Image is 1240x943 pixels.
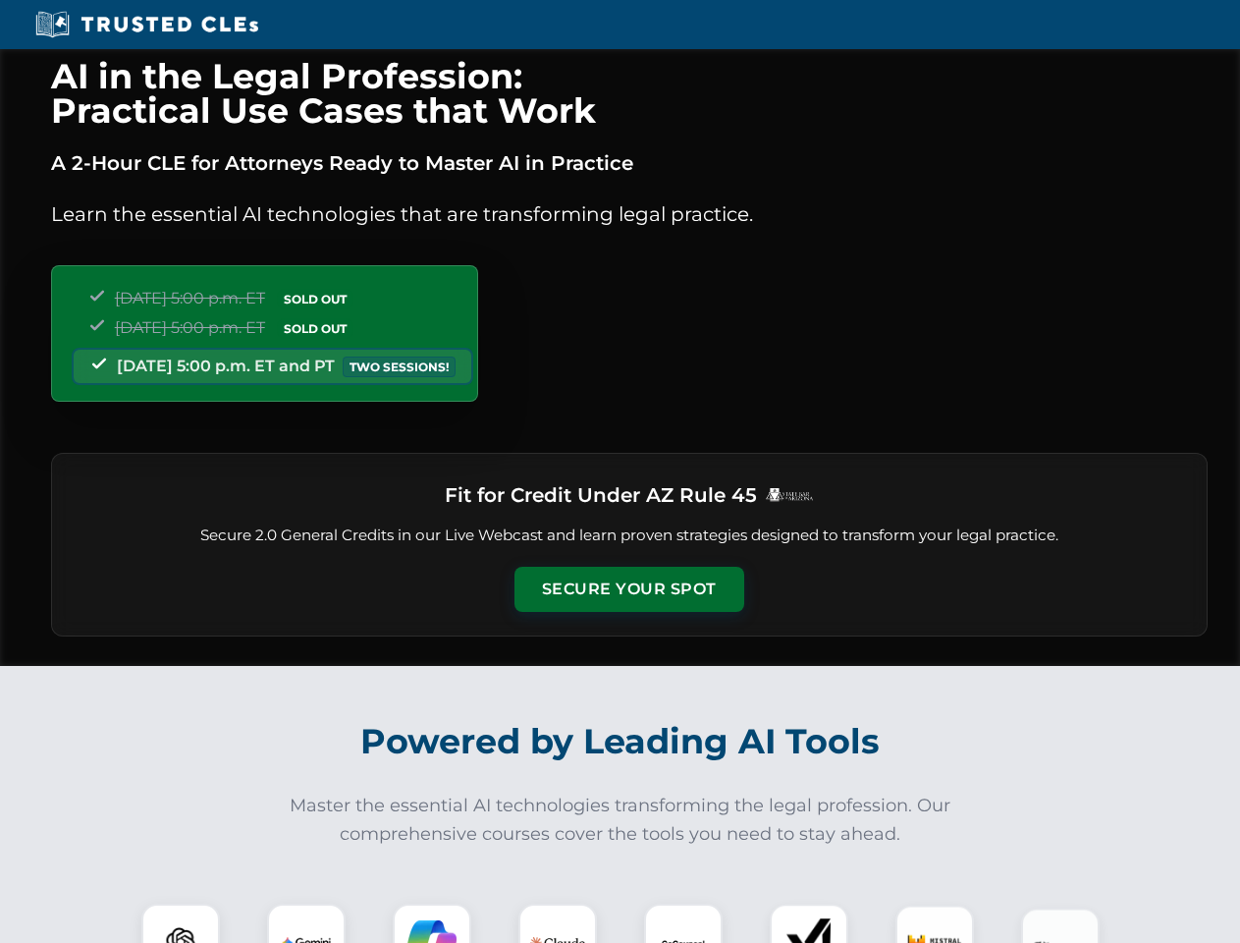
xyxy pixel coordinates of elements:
[514,567,744,612] button: Secure Your Spot
[277,792,964,849] p: Master the essential AI technologies transforming the legal profession. Our comprehensive courses...
[76,525,1183,547] p: Secure 2.0 General Credits in our Live Webcast and learn proven strategies designed to transform ...
[51,147,1208,179] p: A 2-Hour CLE for Attorneys Ready to Master AI in Practice
[115,318,265,337] span: [DATE] 5:00 p.m. ET
[277,318,353,339] span: SOLD OUT
[115,289,265,307] span: [DATE] 5:00 p.m. ET
[445,477,757,513] h3: Fit for Credit Under AZ Rule 45
[77,707,1164,776] h2: Powered by Leading AI Tools
[29,10,264,39] img: Trusted CLEs
[51,59,1208,128] h1: AI in the Legal Profession: Practical Use Cases that Work
[765,487,814,502] img: Logo
[51,198,1208,230] p: Learn the essential AI technologies that are transforming legal practice.
[277,289,353,309] span: SOLD OUT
